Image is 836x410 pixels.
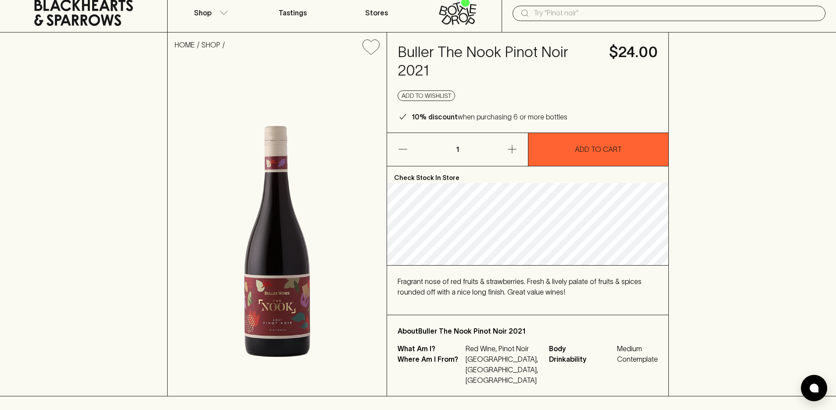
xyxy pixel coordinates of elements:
button: Add to wishlist [398,90,455,101]
p: Where Am I From? [398,354,463,385]
h4: Buller The Nook Pinot Noir 2021 [398,43,599,80]
p: [GEOGRAPHIC_DATA], [GEOGRAPHIC_DATA], [GEOGRAPHIC_DATA] [466,354,538,385]
p: Shop [194,7,212,18]
span: Body [549,343,615,354]
span: Medium [617,343,658,354]
input: Try "Pinot noir" [534,6,818,20]
p: About Buller The Nook Pinot Noir 2021 [398,326,658,336]
p: 1 [447,133,468,166]
span: Contemplate [617,354,658,364]
p: Stores [365,7,388,18]
img: bubble-icon [810,384,818,392]
a: SHOP [201,41,220,49]
button: Add to wishlist [359,36,383,58]
p: Tastings [279,7,307,18]
p: Check Stock In Store [387,166,668,183]
a: HOME [175,41,195,49]
b: 10% discount [412,113,458,121]
p: What Am I? [398,343,463,354]
p: Red Wine, Pinot Noir [466,343,538,354]
img: 18348.png [168,62,387,396]
h4: $24.00 [609,43,658,61]
p: ADD TO CART [575,144,622,155]
span: Drinkability [549,354,615,364]
button: ADD TO CART [528,133,669,166]
p: Fragrant nose of red fruits & strawberries. Fresh & lively palate of fruits & spices rounded off ... [398,276,658,297]
p: when purchasing 6 or more bottles [412,111,567,122]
